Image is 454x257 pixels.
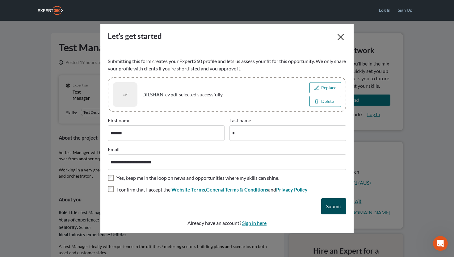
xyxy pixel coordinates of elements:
svg: icon [314,86,319,90]
span: Already have an account? [108,219,346,227]
svg: icon [123,92,127,97]
h2: Let’s get started [108,32,162,43]
span: Delete [314,98,336,104]
span: Submit [326,203,341,209]
a: Sign in here [242,220,267,226]
label: First name [108,117,130,124]
span: I confirm that I accept the , and [116,187,308,192]
span: DILSHAN_cv.pdf [142,91,178,98]
button: Submit [321,198,346,214]
span: Replace [314,85,336,91]
svg: icon [314,99,319,103]
label: Yes, keep me in the loop on news and opportunities where my skills can shine. [116,175,279,181]
button: Delete [309,96,341,107]
a: General Terms & Conditions [206,187,268,192]
a: Website Terms [171,187,205,192]
img: Expert360 [38,6,63,15]
svg: icon [338,34,344,40]
span: Submitting this form creates your Expert360 profile and lets us assess your fit for this opportun... [108,57,346,72]
button: Replace [309,82,341,93]
iframe: Intercom live chat [433,236,448,251]
span: selected successfully [179,91,223,98]
label: Last name [229,117,251,124]
a: Privacy Policy [276,187,308,192]
label: Email [108,146,120,153]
